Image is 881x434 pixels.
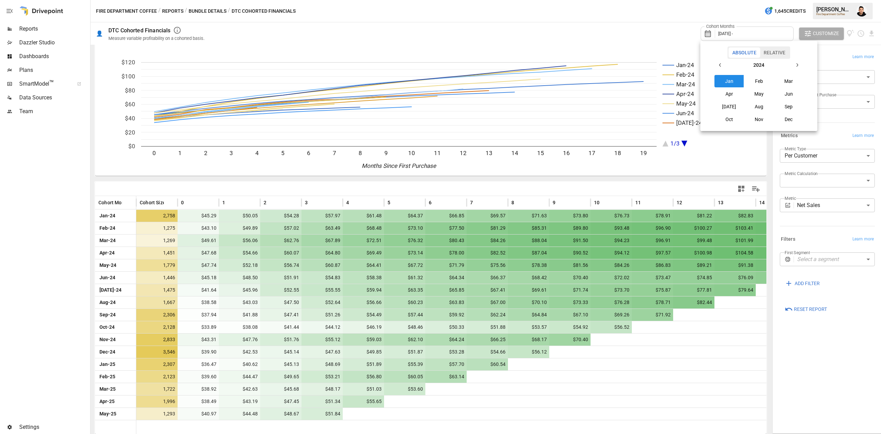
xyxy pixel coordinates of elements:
[714,113,744,126] button: Oct
[714,100,744,113] button: [DATE]
[774,113,804,126] button: Dec
[726,59,791,71] button: 2024
[744,113,774,126] button: Nov
[714,75,744,87] button: Jan
[744,88,774,100] button: May
[760,47,789,58] button: Relative
[714,88,744,100] button: Apr
[774,88,804,100] button: Jun
[744,100,774,113] button: Aug
[774,100,804,113] button: Sep
[774,75,804,87] button: Mar
[729,47,760,58] button: Absolute
[744,75,774,87] button: Feb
